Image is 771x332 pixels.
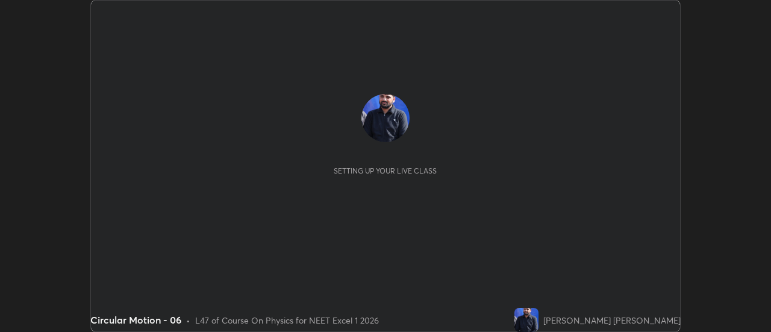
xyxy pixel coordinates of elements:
[543,314,681,327] div: [PERSON_NAME] [PERSON_NAME]
[334,166,437,175] div: Setting up your live class
[186,314,190,327] div: •
[195,314,379,327] div: L47 of Course On Physics for NEET Excel 1 2026
[90,313,181,327] div: Circular Motion - 06
[361,94,410,142] img: f34a0ffe40ef4429b3e21018fb94e939.jpg
[514,308,538,332] img: f34a0ffe40ef4429b3e21018fb94e939.jpg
